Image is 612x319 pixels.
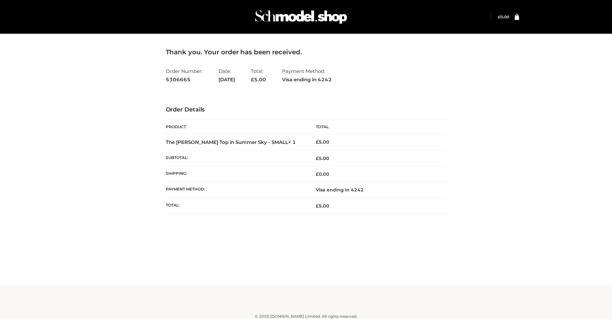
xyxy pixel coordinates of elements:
[316,171,319,177] span: £
[498,14,501,19] span: £
[316,139,319,145] span: £
[306,182,447,198] td: Visa ending in 4242
[316,203,319,209] span: £
[166,66,202,85] li: Order Number:
[316,155,319,161] span: £
[316,203,329,209] span: 5.00
[288,139,296,145] strong: × 1
[166,182,306,198] th: Payment method:
[251,76,254,83] span: £
[316,171,329,177] bdi: 0.00
[282,75,332,84] strong: Visa ending in 4242
[306,120,447,134] th: Total
[166,198,306,214] th: Total:
[166,139,296,145] strong: The [PERSON_NAME] Top in Summer Sky - SMALL
[218,75,235,84] strong: [DATE]
[166,106,447,113] h3: Order Details
[166,48,447,56] h3: Thank you. Your order has been received.
[218,66,235,85] li: Date:
[166,150,306,166] th: Subtotal:
[166,166,306,182] th: Shipping:
[316,139,329,145] bdi: 5.00
[251,76,266,83] span: 5.00
[166,75,202,84] strong: 5306665
[498,14,509,19] a: £0.00
[251,66,266,85] li: Total:
[166,120,306,134] th: Product
[316,155,329,161] span: 5.00
[253,4,349,30] img: Schmodel Admin 964
[498,14,509,19] bdi: 0.00
[282,66,332,85] li: Payment Method:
